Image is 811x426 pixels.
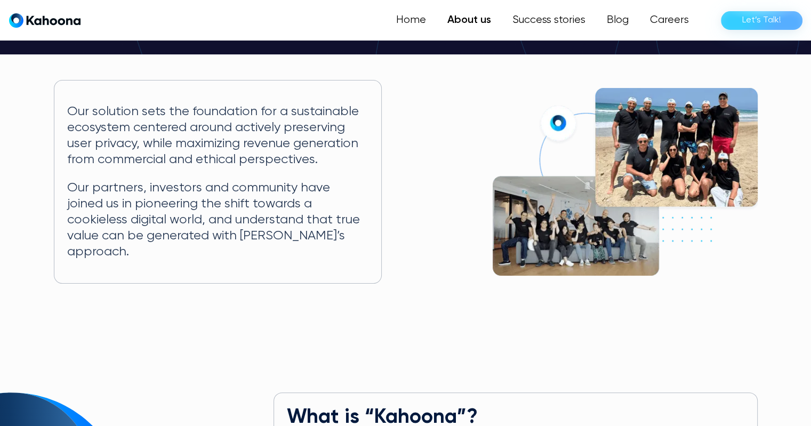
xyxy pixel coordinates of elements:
[639,10,700,31] a: Careers
[437,10,502,31] a: About us
[67,104,368,167] p: Our solution sets the foundation for a sustainable ecosystem centered around actively preserving ...
[67,180,368,260] p: Our partners, investors and community have joined us in pioneering the shift towards a cookieless...
[386,10,437,31] a: Home
[742,12,781,29] div: Let’s Talk!
[502,10,596,31] a: Success stories
[9,13,81,28] a: home
[596,10,639,31] a: Blog
[721,11,802,30] a: Let’s Talk!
